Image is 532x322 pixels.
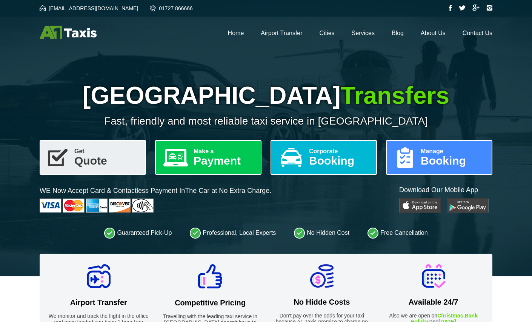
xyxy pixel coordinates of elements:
[185,187,271,194] span: The Car at No Extra Charge.
[367,227,427,239] li: Free Cancellation
[40,199,154,213] img: Cards
[40,140,146,175] a: GetQuote
[159,299,262,307] h2: Competitive Pricing
[486,5,492,11] img: Instagram
[447,198,489,213] img: Google Play
[310,264,334,288] img: No Hidde Costs Icon
[392,30,404,36] a: Blog
[47,298,150,307] h2: Airport Transfer
[190,227,276,239] li: Professional, Local Experts
[104,227,172,239] li: Guaranteed Pick-Up
[352,30,375,36] a: Services
[271,140,377,175] a: CorporateBooking
[309,148,370,154] span: Corporate
[40,5,138,11] a: [EMAIL_ADDRESS][DOMAIN_NAME]
[261,30,302,36] a: Airport Transfer
[472,5,480,11] img: Google Plus
[271,298,374,307] h2: No Hidde Costs
[198,264,222,288] img: Competitive Pricing Icon
[421,30,446,36] a: About Us
[74,148,139,154] span: Get
[40,186,271,196] p: WE Now Accept Card & Contactless Payment In
[228,30,244,36] a: Home
[382,298,485,307] h2: Available 24/7
[341,82,449,109] span: Transfers
[40,26,97,39] img: A1 Taxis St Albans LTD
[421,148,486,154] span: Manage
[459,5,466,11] img: Twitter
[40,115,492,127] p: Fast, friendly and most reliable taxi service in [GEOGRAPHIC_DATA]
[437,313,463,319] strong: Christmas
[155,140,261,175] a: Make aPayment
[386,140,492,175] a: ManageBooking
[40,82,492,109] h1: [GEOGRAPHIC_DATA]
[87,264,111,288] img: Airport Transfer Icon
[194,148,255,154] span: Make a
[320,30,335,36] a: Cities
[150,5,193,11] a: 01727 866666
[463,30,492,36] a: Contact Us
[399,185,492,195] p: Download Our Mobile App
[422,264,445,288] img: Available 24/7 Icon
[294,227,349,239] li: No Hidden Cost
[399,198,441,213] img: Play Store
[449,5,452,11] img: Facebook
